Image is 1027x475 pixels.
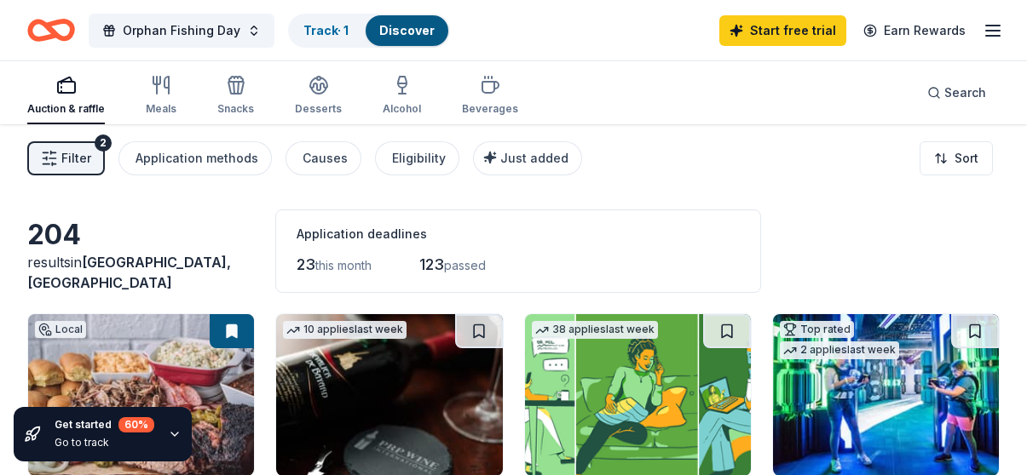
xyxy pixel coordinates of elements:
[27,102,105,116] div: Auction & raffle
[920,141,993,175] button: Sort
[217,68,254,124] button: Snacks
[118,141,272,175] button: Application methods
[95,134,112,152] div: 2
[914,76,1000,110] button: Search
[383,102,421,116] div: Alcohol
[315,258,372,272] span: this month
[217,102,254,116] div: Snacks
[379,23,435,37] a: Discover
[303,23,349,37] a: Track· 1
[462,68,518,124] button: Beverages
[392,148,446,169] div: Eligibility
[123,20,240,41] span: Orphan Fishing Day
[444,258,486,272] span: passed
[297,224,740,244] div: Application deadlines
[146,102,176,116] div: Meals
[853,15,976,46] a: Earn Rewards
[288,14,450,48] button: Track· 1Discover
[780,321,854,338] div: Top rated
[473,141,582,175] button: Just added
[303,148,348,169] div: Causes
[719,15,846,46] a: Start free trial
[27,254,231,291] span: [GEOGRAPHIC_DATA], [GEOGRAPHIC_DATA]
[118,417,154,432] div: 60 %
[27,252,255,293] div: results
[297,255,315,273] span: 23
[55,436,154,449] div: Go to track
[383,68,421,124] button: Alcohol
[27,141,105,175] button: Filter2
[27,68,105,124] button: Auction & raffle
[419,255,444,273] span: 123
[35,321,86,338] div: Local
[283,321,407,339] div: 10 applies last week
[295,102,342,116] div: Desserts
[462,102,518,116] div: Beverages
[295,68,342,124] button: Desserts
[61,148,91,169] span: Filter
[500,151,568,165] span: Just added
[955,148,978,169] span: Sort
[55,417,154,432] div: Get started
[27,10,75,50] a: Home
[532,321,658,339] div: 38 applies last week
[27,218,255,252] div: 204
[136,148,258,169] div: Application methods
[286,141,361,175] button: Causes
[780,341,899,359] div: 2 applies last week
[944,83,986,103] span: Search
[375,141,459,175] button: Eligibility
[27,254,231,291] span: in
[89,14,274,48] button: Orphan Fishing Day
[146,68,176,124] button: Meals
